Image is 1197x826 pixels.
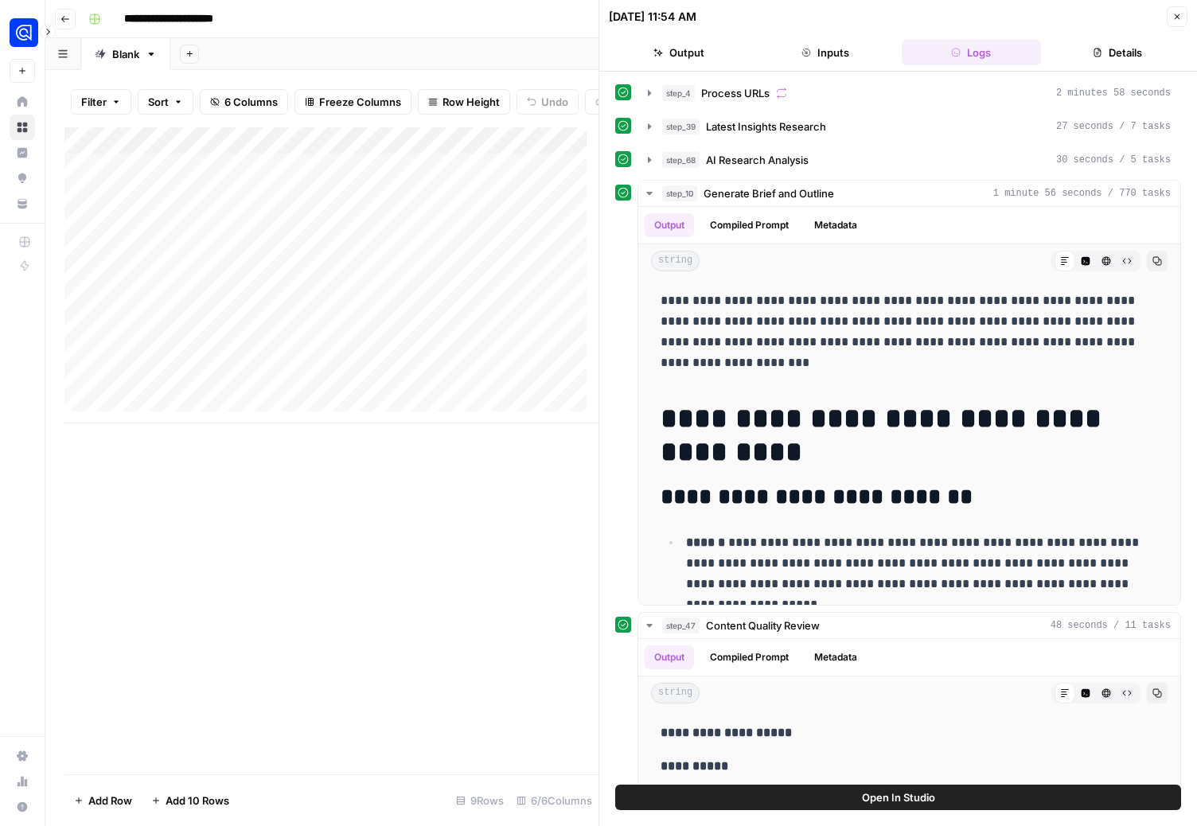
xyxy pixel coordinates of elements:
[10,166,35,191] a: Opportunities
[651,683,700,703] span: string
[71,89,131,115] button: Filter
[701,85,770,101] span: Process URLs
[805,213,867,237] button: Metadata
[662,618,700,633] span: step_47
[638,613,1180,638] button: 48 seconds / 11 tasks
[510,788,598,813] div: 6/6 Columns
[88,793,132,808] span: Add Row
[224,94,278,110] span: 6 Columns
[704,185,834,201] span: Generate Brief and Outline
[10,115,35,140] a: Browse
[450,788,510,813] div: 9 Rows
[10,13,35,53] button: Workspace: Engine
[645,213,694,237] button: Output
[638,207,1180,605] div: 1 minute 56 seconds / 770 tasks
[638,147,1180,173] button: 30 seconds / 5 tasks
[200,89,288,115] button: 6 Columns
[10,769,35,794] a: Usage
[166,793,229,808] span: Add 10 Rows
[706,152,809,168] span: AI Research Analysis
[700,213,798,237] button: Compiled Prompt
[418,89,510,115] button: Row Height
[755,40,895,65] button: Inputs
[10,18,38,47] img: Engine Logo
[993,186,1171,201] span: 1 minute 56 seconds / 770 tasks
[805,645,867,669] button: Metadata
[609,40,749,65] button: Output
[662,152,700,168] span: step_68
[651,251,700,271] span: string
[10,191,35,216] a: Your Data
[541,94,568,110] span: Undo
[706,119,826,134] span: Latest Insights Research
[64,788,142,813] button: Add Row
[638,80,1180,106] button: 2 minutes 58 seconds
[112,46,139,62] div: Blank
[662,85,695,101] span: step_4
[10,743,35,769] a: Settings
[1047,40,1187,65] button: Details
[638,181,1180,206] button: 1 minute 56 seconds / 770 tasks
[706,618,820,633] span: Content Quality Review
[700,645,798,669] button: Compiled Prompt
[10,89,35,115] a: Home
[645,645,694,669] button: Output
[81,38,170,70] a: Blank
[638,114,1180,139] button: 27 seconds / 7 tasks
[138,89,193,115] button: Sort
[1056,119,1171,134] span: 27 seconds / 7 tasks
[10,794,35,820] button: Help + Support
[662,185,697,201] span: step_10
[443,94,500,110] span: Row Height
[1056,86,1171,100] span: 2 minutes 58 seconds
[1056,153,1171,167] span: 30 seconds / 5 tasks
[81,94,107,110] span: Filter
[1051,618,1171,633] span: 48 seconds / 11 tasks
[142,788,239,813] button: Add 10 Rows
[902,40,1042,65] button: Logs
[609,9,696,25] div: [DATE] 11:54 AM
[148,94,169,110] span: Sort
[10,140,35,166] a: Insights
[615,785,1181,810] button: Open In Studio
[319,94,401,110] span: Freeze Columns
[862,789,935,805] span: Open In Studio
[662,119,700,134] span: step_39
[294,89,411,115] button: Freeze Columns
[517,89,579,115] button: Undo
